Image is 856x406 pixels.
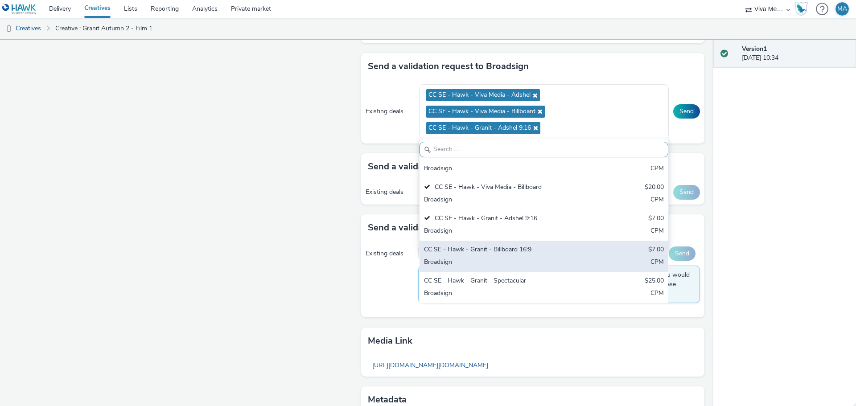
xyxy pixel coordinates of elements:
[368,60,529,73] h3: Send a validation request to Broadsign
[368,160,540,173] h3: Send a validation request to MyAdbooker
[650,289,664,299] div: CPM
[366,107,415,116] div: Existing deals
[368,334,412,348] h3: Media link
[424,258,582,268] div: Broadsign
[645,276,664,287] div: $25.00
[645,183,664,193] div: $20.00
[428,124,531,132] span: CC SE - Hawk - Granit - Adshel 9:16
[428,91,531,99] span: CC SE - Hawk - Viva Media - Adshel
[650,164,664,174] div: CPM
[366,188,415,197] div: Existing deals
[424,276,582,287] div: CC SE - Hawk - Granit - Spectacular
[4,25,13,33] img: dooh
[650,195,664,205] div: CPM
[368,357,493,374] a: [URL][DOMAIN_NAME][DOMAIN_NAME]
[428,108,535,115] span: CC SE - Hawk - Viva Media - Billboard
[424,245,582,255] div: CC SE - Hawk - Granit - Billboard 16:9
[648,214,664,224] div: $7.00
[424,195,582,205] div: Broadsign
[650,258,664,268] div: CPM
[742,45,849,63] div: [DATE] 10:34
[366,249,414,258] div: Existing deals
[368,221,543,234] h3: Send a validation request to Phenix Digital
[673,104,700,119] button: Send
[650,226,664,237] div: CPM
[424,214,582,224] div: CC SE - Hawk - Granit - Adshel 9:16
[2,4,37,15] img: undefined Logo
[648,245,664,255] div: $7.00
[673,185,700,199] button: Send
[424,164,582,174] div: Broadsign
[837,2,847,16] div: MA
[420,142,668,157] input: Search......
[51,18,157,39] a: Creative : Granit Autumn 2 - Film 1
[742,45,767,53] strong: Version 1
[424,226,582,237] div: Broadsign
[424,183,582,193] div: CC SE - Hawk - Viva Media - Billboard
[669,246,695,261] button: Send
[794,2,808,16] img: Hawk Academy
[794,2,811,16] a: Hawk Academy
[424,289,582,299] div: Broadsign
